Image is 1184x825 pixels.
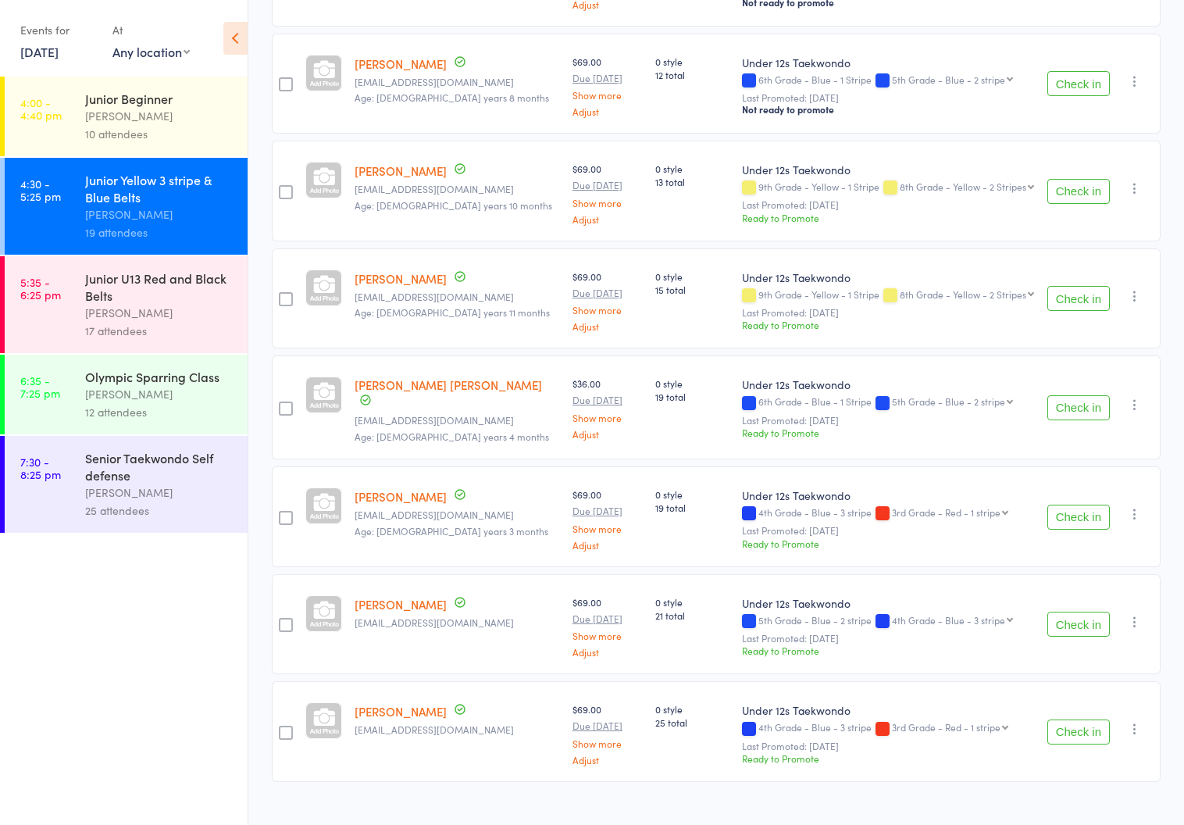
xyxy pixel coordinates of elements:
a: [PERSON_NAME] [355,162,447,179]
small: Due [DATE] [572,180,643,191]
time: 4:00 - 4:40 pm [20,96,62,121]
button: Check in [1047,286,1110,311]
small: Last Promoted: [DATE] [742,525,1035,536]
div: 10 attendees [85,125,234,143]
button: Check in [1047,720,1110,745]
div: Under 12s Taekwondo [742,595,1035,611]
button: Check in [1047,395,1110,420]
div: 9th Grade - Yellow - 1 Stripe [742,181,1035,195]
span: 21 total [655,609,729,622]
small: Due [DATE] [572,73,643,84]
div: Olympic Sparring Class [85,368,234,385]
small: Last Promoted: [DATE] [742,199,1035,210]
span: 15 total [655,283,729,296]
time: 5:35 - 6:25 pm [20,276,61,301]
span: 0 style [655,162,729,175]
a: Show more [572,523,643,534]
time: 4:30 - 5:25 pm [20,177,61,202]
a: Adjust [572,106,643,116]
a: [PERSON_NAME] [355,703,447,720]
div: 3rd Grade - Red - 1 stripe [892,722,1000,732]
div: 6th Grade - Blue - 1 Stripe [742,74,1035,87]
div: Ready to Promote [742,537,1035,550]
a: Show more [572,630,643,641]
div: 4th Grade - Blue - 3 stripe [742,507,1035,520]
a: Show more [572,305,643,315]
span: 13 total [655,175,729,188]
div: 4th Grade - Blue - 3 stripe [892,615,1005,625]
div: 9th Grade - Yellow - 1 Stripe [742,289,1035,302]
div: $69.00 [572,702,643,764]
a: [PERSON_NAME] [355,596,447,612]
span: 0 style [655,270,729,283]
span: 12 total [655,68,729,81]
div: 8th Grade - Yellow - 2 Stripes [900,289,1026,299]
div: 17 attendees [85,322,234,340]
div: Junior Yellow 3 stripe & Blue Belts [85,171,234,205]
div: $69.00 [572,55,643,116]
button: Check in [1047,71,1110,96]
small: Last Promoted: [DATE] [742,92,1035,103]
div: 6th Grade - Blue - 1 Stripe [742,396,1035,409]
small: adrianlane66@hotmail.com [355,184,560,195]
div: Under 12s Taekwondo [742,487,1035,503]
div: 3rd Grade - Red - 1 stripe [892,507,1000,517]
span: 25 total [655,716,729,729]
span: 0 style [655,702,729,716]
a: 5:35 -6:25 pmJunior U13 Red and Black Belts[PERSON_NAME]17 attendees [5,256,248,353]
div: 8th Grade - Yellow - 2 Stripes [900,181,1026,191]
a: Show more [572,412,643,423]
small: arunkp213@gmail.com [355,415,560,426]
div: Senior Taekwondo Self defense [85,449,234,484]
div: $69.00 [572,270,643,331]
div: Under 12s Taekwondo [742,55,1035,70]
div: Under 12s Taekwondo [742,162,1035,177]
div: [PERSON_NAME] [85,484,234,502]
a: Adjust [572,429,643,439]
time: 7:30 - 8:25 pm [20,455,61,480]
div: At [112,17,190,43]
span: Age: [DEMOGRAPHIC_DATA] years 10 months [355,198,552,212]
small: Due [DATE] [572,505,643,516]
small: Last Promoted: [DATE] [742,741,1035,752]
a: [PERSON_NAME] [355,270,447,287]
div: $36.00 [572,377,643,438]
small: Last Promoted: [DATE] [742,633,1035,644]
div: [PERSON_NAME] [85,107,234,125]
small: Last Promoted: [DATE] [742,307,1035,318]
a: 6:35 -7:25 pmOlympic Sparring Class[PERSON_NAME]12 attendees [5,355,248,434]
a: [PERSON_NAME] [355,55,447,72]
a: Adjust [572,321,643,331]
a: Adjust [572,540,643,550]
a: 4:00 -4:40 pmJunior Beginner[PERSON_NAME]10 attendees [5,77,248,156]
small: ashleec1990@icloud.com [355,77,560,87]
div: Ready to Promote [742,752,1035,765]
a: [PERSON_NAME] [355,488,447,505]
span: Age: [DEMOGRAPHIC_DATA] years 4 months [355,430,549,443]
div: Not ready to promote [742,103,1035,116]
span: Age: [DEMOGRAPHIC_DATA] years 8 months [355,91,549,104]
div: 12 attendees [85,403,234,421]
div: Events for [20,17,97,43]
button: Check in [1047,179,1110,204]
div: 19 attendees [85,223,234,241]
div: 25 attendees [85,502,234,520]
span: 19 total [655,501,729,514]
div: Junior U13 Red and Black Belts [85,270,234,304]
a: [DATE] [20,43,59,60]
a: Show more [572,738,643,748]
a: [PERSON_NAME] [PERSON_NAME] [355,377,542,393]
div: $69.00 [572,595,643,657]
small: Last Promoted: [DATE] [742,415,1035,426]
div: Ready to Promote [742,318,1035,331]
button: Check in [1047,505,1110,530]
div: 5th Grade - Blue - 2 stripe [892,396,1005,406]
span: Age: [DEMOGRAPHIC_DATA] years 11 months [355,305,550,319]
span: Age: [DEMOGRAPHIC_DATA] years 3 months [355,524,548,537]
span: 0 style [655,595,729,609]
small: ghopr@optusnet.com.au [355,509,560,520]
small: adrianlane66@hotmail.com [355,291,560,302]
div: Ready to Promote [742,211,1035,224]
div: [PERSON_NAME] [85,385,234,403]
time: 6:35 - 7:25 pm [20,374,60,399]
